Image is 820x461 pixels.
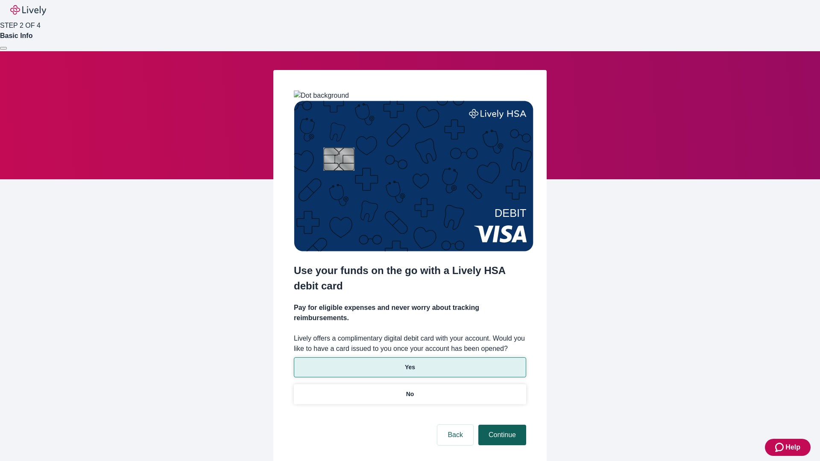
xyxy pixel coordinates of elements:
[765,439,811,456] button: Zendesk support iconHelp
[775,442,785,452] svg: Zendesk support icon
[294,90,349,101] img: Dot background
[294,384,526,404] button: No
[406,390,414,399] p: No
[10,5,46,15] img: Lively
[437,425,473,445] button: Back
[294,263,526,294] h2: Use your funds on the go with a Lively HSA debit card
[294,333,526,354] label: Lively offers a complimentary digital debit card with your account. Would you like to have a card...
[294,101,533,251] img: Debit card
[785,442,800,452] span: Help
[294,357,526,377] button: Yes
[478,425,526,445] button: Continue
[405,363,415,372] p: Yes
[294,303,526,323] h4: Pay for eligible expenses and never worry about tracking reimbursements.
